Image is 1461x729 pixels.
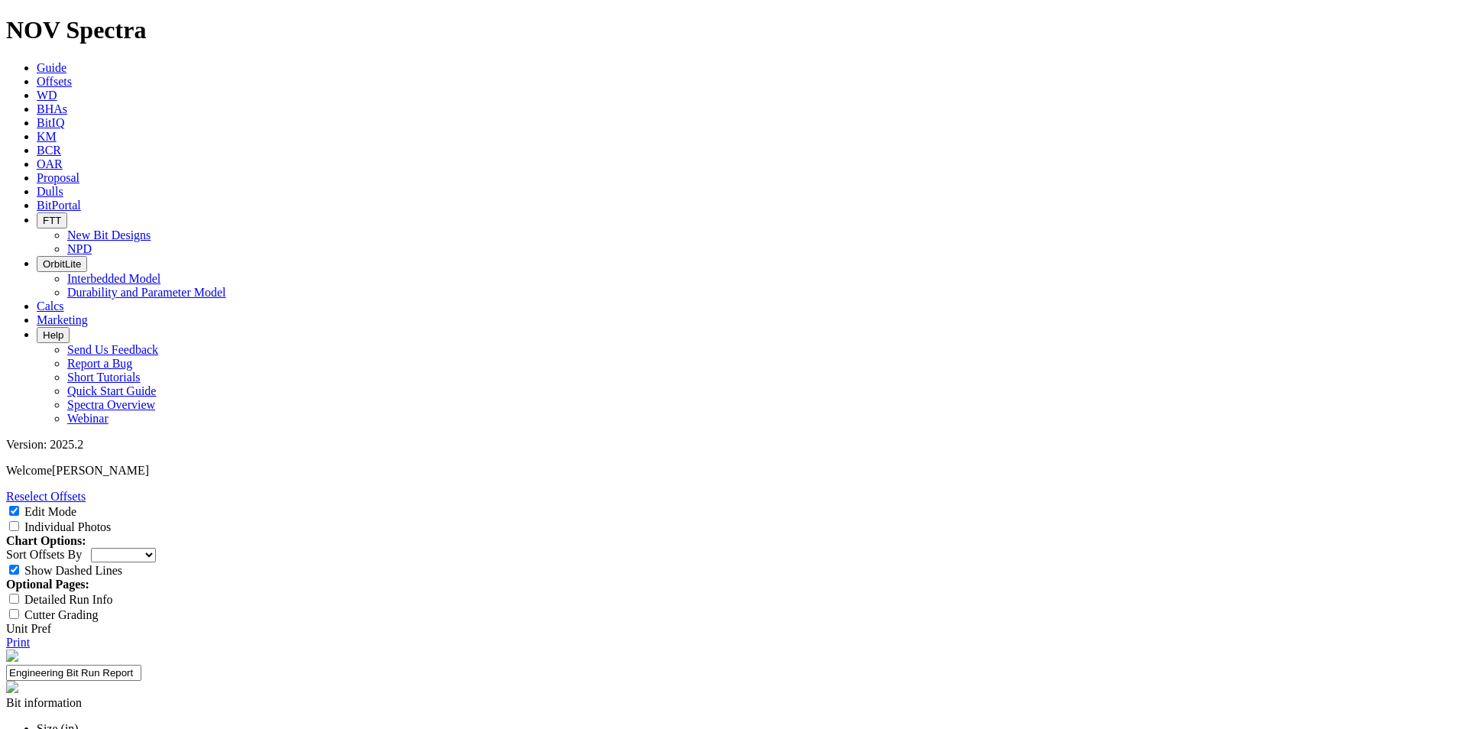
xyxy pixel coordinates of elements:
[37,144,61,157] a: BCR
[67,343,158,356] a: Send Us Feedback
[67,228,151,241] a: New Bit Designs
[6,650,1455,696] report-header: 'Engineering Bit Run Report'
[43,329,63,341] span: Help
[6,490,86,503] a: Reselect Offsets
[37,300,64,313] a: Calcs
[37,327,70,343] button: Help
[24,608,98,621] label: Cutter Grading
[67,357,132,370] a: Report a Bug
[37,199,81,212] a: BitPortal
[67,286,226,299] a: Durability and Parameter Model
[6,16,1455,44] h1: NOV Spectra
[52,464,149,477] span: [PERSON_NAME]
[37,157,63,170] a: OAR
[37,313,88,326] a: Marketing
[6,438,1455,452] div: Version: 2025.2
[6,548,82,561] label: Sort Offsets By
[24,593,113,606] label: Detailed Run Info
[37,256,87,272] button: OrbitLite
[24,520,111,533] label: Individual Photos
[67,384,156,397] a: Quick Start Guide
[24,564,122,577] label: Show Dashed Lines
[37,171,79,184] a: Proposal
[6,696,1455,710] div: Bit information
[6,650,18,662] img: NOV_WT_RH_Logo_Vert_RGB_F.d63d51a4.png
[37,102,67,115] a: BHAs
[37,89,57,102] a: WD
[43,215,61,226] span: FTT
[6,622,51,635] a: Unit Pref
[6,464,1455,478] p: Welcome
[67,412,109,425] a: Webinar
[6,578,89,591] strong: Optional Pages:
[37,212,67,228] button: FTT
[37,61,66,74] a: Guide
[67,242,92,255] a: NPD
[67,398,155,411] a: Spectra Overview
[37,130,57,143] a: KM
[67,371,141,384] a: Short Tutorials
[37,185,63,198] a: Dulls
[24,505,76,518] label: Edit Mode
[37,116,64,129] a: BitIQ
[67,272,160,285] a: Interbedded Model
[6,665,141,681] input: Click to edit report title
[6,534,86,547] strong: Chart Options:
[6,681,18,693] img: spectra-logo.8771a380.png
[6,636,30,649] a: Print
[43,258,81,270] span: OrbitLite
[37,75,72,88] a: Offsets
